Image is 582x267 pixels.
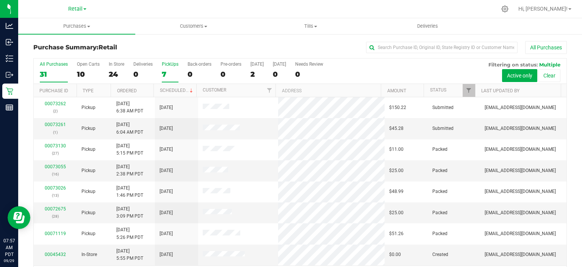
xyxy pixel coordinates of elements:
span: Pickup [81,146,95,153]
a: Filter [463,84,475,97]
div: 0 [133,70,153,79]
span: Pickup [81,167,95,174]
div: Pre-orders [221,62,241,67]
span: [DATE] [160,146,173,153]
span: Submitted [432,125,454,132]
span: $150.22 [389,104,406,111]
button: Active only [502,69,537,82]
a: 00073130 [45,143,66,149]
span: Packed [432,167,447,174]
span: [DATE] [160,188,173,195]
span: Packed [432,209,447,216]
div: 31 [40,70,68,79]
p: 09/29 [3,258,15,264]
div: 24 [109,70,124,79]
span: [EMAIL_ADDRESS][DOMAIN_NAME] [485,188,556,195]
inline-svg: Retail [6,87,13,95]
p: (2) [38,107,72,115]
input: Search Purchase ID, Original ID, State Registry ID or Customer Name... [366,42,518,53]
div: Deliveries [133,62,153,67]
div: 0 [295,70,323,79]
span: Retail [68,6,83,12]
div: Needs Review [295,62,323,67]
span: In-Store [81,251,97,258]
a: Tills [252,18,369,34]
span: Created [432,251,448,258]
span: Tills [252,23,369,30]
span: [DATE] 5:15 PM PDT [116,142,143,157]
p: 07:57 AM PDT [3,237,15,258]
span: Submitted [432,104,454,111]
a: 00073261 [45,122,66,127]
th: Address [275,84,381,97]
span: [EMAIL_ADDRESS][DOMAIN_NAME] [485,251,556,258]
p: (28) [38,213,72,220]
div: [DATE] [273,62,286,67]
a: 00072675 [45,206,66,212]
div: Open Carts [77,62,100,67]
span: [DATE] [160,230,173,237]
div: 0 [221,70,241,79]
a: Filter [263,84,275,97]
inline-svg: Reports [6,104,13,111]
p: (16) [38,171,72,178]
div: 10 [77,70,100,79]
div: [DATE] [250,62,264,67]
span: [EMAIL_ADDRESS][DOMAIN_NAME] [485,146,556,153]
span: [DATE] [160,104,173,111]
span: $25.00 [389,209,404,216]
div: All Purchases [40,62,68,67]
span: Multiple [539,62,560,68]
p: (13) [38,192,72,199]
span: Deliveries [407,23,448,30]
button: All Purchases [525,41,567,54]
span: [EMAIL_ADDRESS][DOMAIN_NAME] [485,104,556,111]
button: Clear [538,69,560,82]
a: Last Updated By [481,88,519,93]
span: Pickup [81,230,95,237]
a: Scheduled [160,88,194,93]
span: Purchases [18,23,135,30]
div: 7 [162,70,178,79]
span: [DATE] 6:38 AM PDT [116,100,143,115]
span: [EMAIL_ADDRESS][DOMAIN_NAME] [485,230,556,237]
a: Purchases [18,18,135,34]
a: Type [83,88,94,93]
inline-svg: Inbound [6,38,13,46]
span: $51.26 [389,230,404,237]
div: Manage settings [500,5,510,13]
span: $48.99 [389,188,404,195]
h3: Purchase Summary: [33,44,211,51]
span: Hi, [PERSON_NAME]! [518,6,568,12]
span: $25.00 [389,167,404,174]
span: Pickup [81,209,95,216]
div: 2 [250,70,264,79]
span: Pickup [81,188,95,195]
span: Packed [432,230,447,237]
span: [DATE] 6:04 AM PDT [116,121,143,136]
div: 0 [273,70,286,79]
p: (1) [38,129,72,136]
a: Purchase ID [39,88,68,93]
a: 00071119 [45,231,66,236]
a: Customer [203,87,226,93]
inline-svg: Inventory [6,55,13,62]
a: Amount [387,88,406,93]
span: $0.00 [389,251,401,258]
div: 0 [188,70,211,79]
a: Customers [135,18,252,34]
span: [DATE] [160,209,173,216]
inline-svg: Outbound [6,71,13,79]
a: Ordered [117,88,137,93]
iframe: Resource center [8,206,30,229]
span: [DATE] 3:09 PM PDT [116,205,143,220]
div: PickUps [162,62,178,67]
span: [DATE] 2:38 PM PDT [116,163,143,178]
a: 00073055 [45,164,66,169]
span: Pickup [81,104,95,111]
a: 00073026 [45,185,66,191]
span: $11.00 [389,146,404,153]
span: [DATE] 5:26 PM PDT [116,226,143,241]
p: (27) [38,150,72,157]
span: Packed [432,188,447,195]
